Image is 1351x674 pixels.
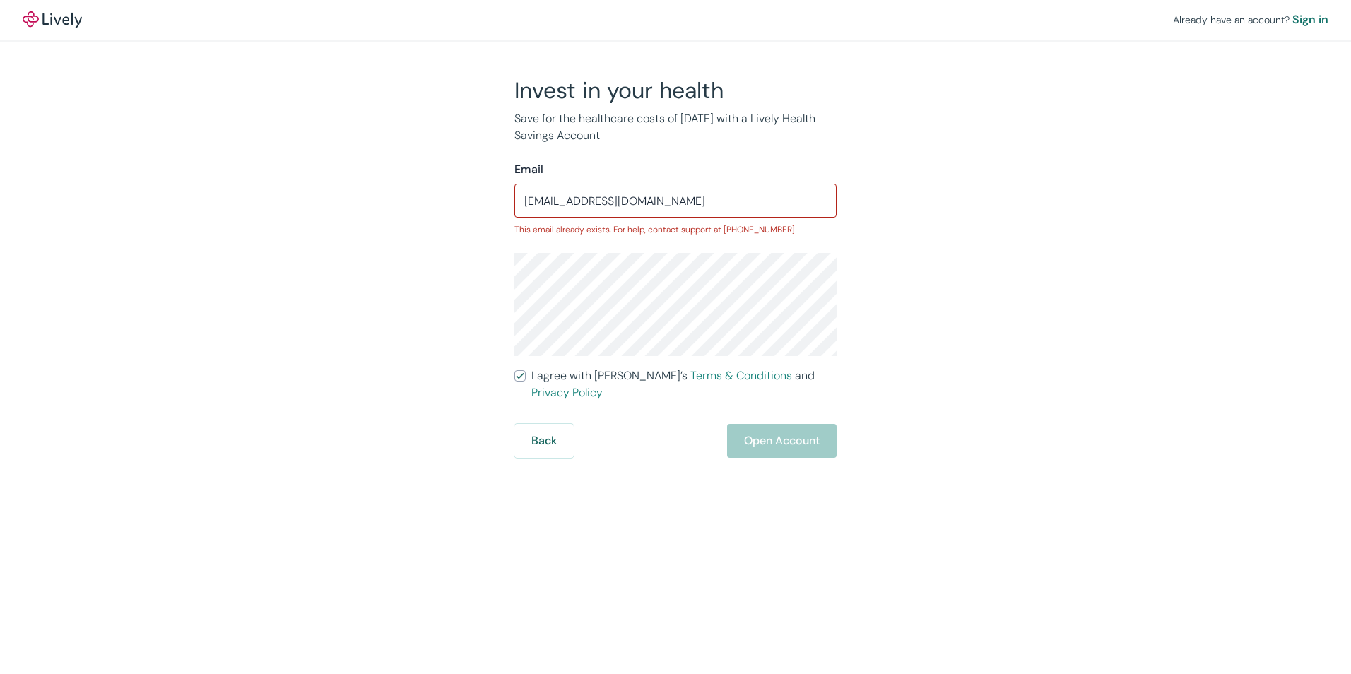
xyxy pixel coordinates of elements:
[514,424,574,458] button: Back
[1173,11,1328,28] div: Already have an account?
[514,161,543,178] label: Email
[23,11,82,28] a: LivelyLively
[531,385,603,400] a: Privacy Policy
[514,223,837,236] p: This email already exists. For help, contact support at [PHONE_NUMBER]
[1292,11,1328,28] a: Sign in
[531,367,837,401] span: I agree with [PERSON_NAME]’s and
[690,368,792,383] a: Terms & Conditions
[514,110,837,144] p: Save for the healthcare costs of [DATE] with a Lively Health Savings Account
[23,11,82,28] img: Lively
[514,76,837,105] h2: Invest in your health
